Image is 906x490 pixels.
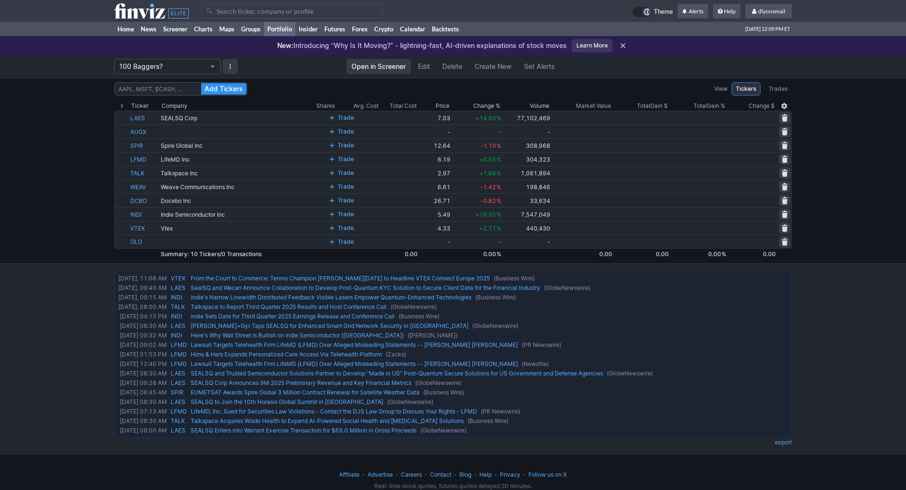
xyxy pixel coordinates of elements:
a: Follow us on X [528,471,567,478]
span: ( GlobeNewswire ) [383,398,433,405]
td: 2.97 [419,166,451,180]
span: [DATE] 12:09 PM ET [745,22,790,36]
div: [DATE] 09:32 AM [117,331,169,340]
div: EUMETSAT Awards Spire Global 3 Million Contract Renewal for Satellite Weather Data [189,388,789,397]
span: • [522,471,527,478]
div: Talkspace Inc [161,170,302,177]
div: Talkspace to Report Third Quarter 2025 Results and Host Conference Call [189,302,789,312]
span: Trade [338,182,354,192]
span: Change $ [749,101,775,111]
a: [DATE], 09:40 AMLAESSealSQ and Wecan Announce Collaboration to Develop Post-Quantum KYC Solution ... [117,283,789,293]
div: Lawsuit Targets Telehealth Firm LifeMD (LFMD) Over Alleged Misleading Statements -- [PERSON_NAME]... [189,359,789,369]
a: Backtests [429,22,462,36]
td: 5.49 [419,207,451,221]
span: / [220,250,222,258]
span: Trade [338,223,354,233]
input: Search [114,82,247,96]
div: [DATE] 08:30 AM [117,321,169,331]
a: Help [713,4,740,19]
a: LAES [130,111,159,125]
span: +1.88 [479,170,496,177]
div: Docebo Inc [161,197,302,204]
a: INDI [171,331,187,340]
a: VTEX [171,274,187,283]
span: ( PR Newswire ) [477,408,520,415]
div: [DATE] 01:53 PM [117,350,169,359]
span: 0.00 [656,250,669,258]
a: Careers [401,471,422,478]
a: Insider [295,22,321,36]
a: LFMD [130,153,159,166]
td: 7,547,049 [502,207,551,221]
a: DCBO [130,194,159,207]
span: ( PR Newswire ) [518,341,561,348]
span: Trade [338,210,354,219]
div: SealSQ and Wecan Announce Collaboration to Develop Post-Quantum KYC Solution to Secure Client Dat... [189,283,789,293]
a: Calendar [397,22,429,36]
span: • [423,471,429,478]
a: Groups [238,22,264,36]
a: Theme [632,7,673,17]
span: New: [277,41,293,49]
span: Total [693,101,707,111]
button: Trade [326,167,357,179]
div: Price [436,101,449,111]
a: OLO [130,235,159,248]
span: Trade [338,141,354,150]
td: 308,968 [502,138,551,152]
span: % [497,170,501,177]
span: Market Value [576,101,611,111]
span: Add Tickers [205,84,243,94]
span: Set Alerts [524,62,555,71]
a: [DATE] 09:28 AMLAESSEALSQ Corp Announces 9M 2025 Preliminary Revenue and Key Financial Metrics(Gl... [117,378,789,388]
span: dlyonsmail [758,8,785,15]
a: SPIR [130,139,159,152]
a: [DATE] 01:53 PMLFMDHims & Hers Expands Personalized Care Access Via Telehealth Platform(Zacks) [117,350,789,359]
div: Spire Global Inc [161,142,302,149]
div: Hims & Hers Expands Personalized Care Access Via Telehealth Platform [189,350,789,359]
a: LAES [171,426,187,435]
a: LFMD [171,359,187,369]
span: ( Zacks ) [382,351,406,358]
span: ( Business Wire ) [419,389,464,396]
a: Privacy [500,471,520,478]
td: 6.19 [419,152,451,166]
a: SPIR [171,388,187,397]
button: Trade [326,195,357,206]
a: LAES [171,378,187,388]
span: % [497,156,501,163]
a: Forex [349,22,371,36]
a: INDI [130,208,159,221]
button: Add Tickers [201,83,246,95]
span: Change % [473,101,500,111]
td: 0.00 [380,249,419,259]
a: [DATE] 04:15 PMINDIindie Sets Date for Third Quarter 2025 Earnings Release and Conference Call(Bu... [117,312,789,321]
button: Trade [326,222,357,234]
a: LFMD [171,350,187,359]
span: % [497,250,501,258]
span: Theme [654,7,673,17]
div: SEALSQ Corp Announces 9M 2025 Preliminary Revenue and Key Financial Metrics [189,378,789,388]
p: Introducing “Why Is It Moving?” - lightning-fast, AI-driven explanations of stock moves [277,41,567,50]
span: • [493,471,498,478]
a: TALK [171,302,187,312]
span: % [497,183,501,191]
div: [DATE] 07:13 AM [117,407,169,416]
a: News [137,22,160,36]
button: Trade [326,181,357,192]
a: Trades [764,82,792,96]
span: 100 Baggers? [119,62,206,71]
div: [DATE] 09:02 AM [117,340,169,350]
span: Create New [475,62,512,71]
span: Trade [338,196,354,205]
span: ( Business Wire ) [471,294,516,301]
div: [DATE] 08:30 AM [117,397,169,407]
a: LAES [171,369,187,378]
span: 0.00 [708,250,721,258]
button: Trade [326,154,357,165]
td: 33,634 [502,193,551,207]
span: • [453,471,458,478]
a: LAES [171,397,187,407]
a: Advertise [368,471,393,478]
span: • [394,471,399,478]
